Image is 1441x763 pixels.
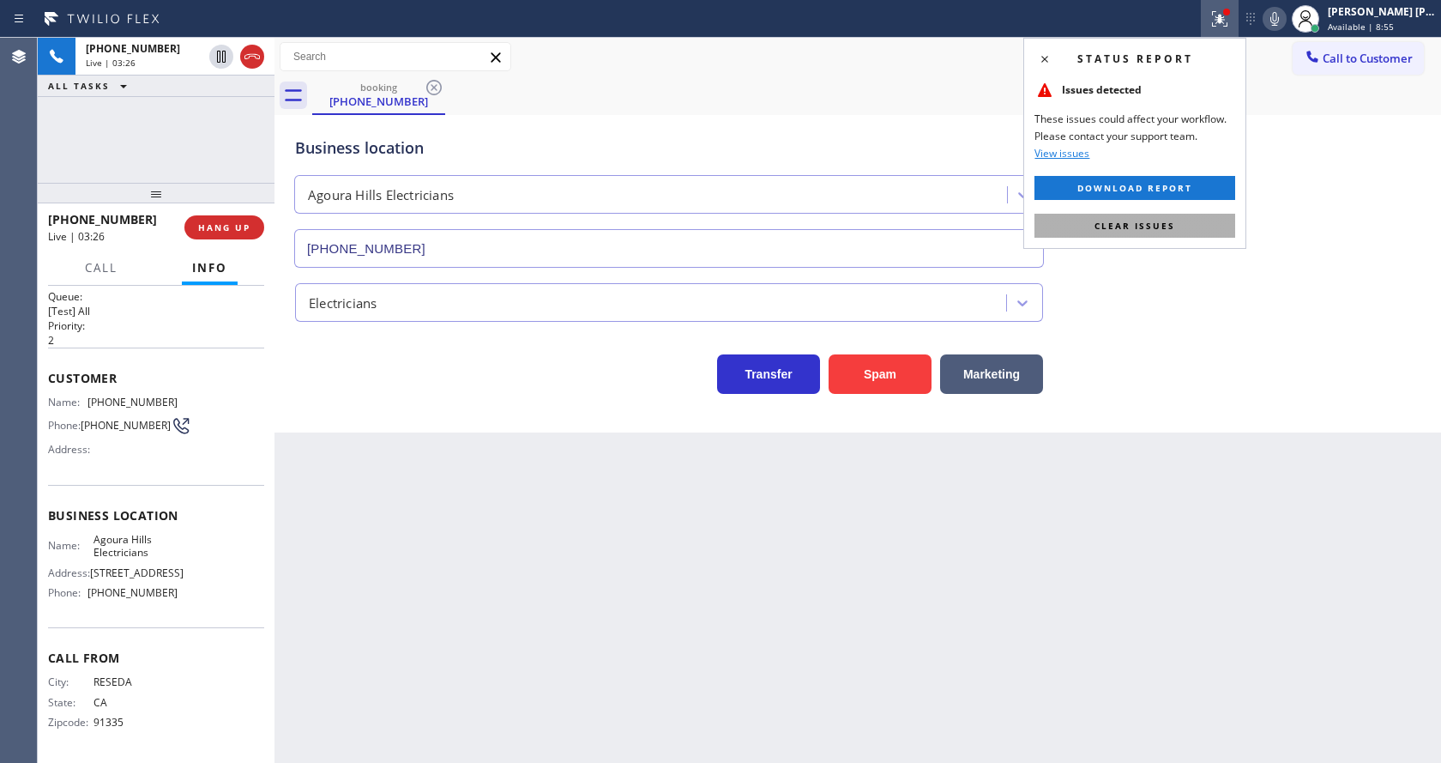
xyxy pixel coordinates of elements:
[93,533,178,560] span: Agoura Hills Electricians
[90,566,184,579] span: [STREET_ADDRESS]
[48,211,157,227] span: [PHONE_NUMBER]
[1293,42,1424,75] button: Call to Customer
[93,696,178,709] span: CA
[184,215,264,239] button: HANG UP
[309,293,377,312] div: Electricians
[940,354,1043,394] button: Marketing
[86,57,136,69] span: Live | 03:26
[280,43,510,70] input: Search
[48,396,87,409] span: Name:
[86,41,180,56] span: [PHONE_NUMBER]
[93,716,178,729] span: 91335
[48,229,105,244] span: Live | 03:26
[48,675,93,688] span: City:
[48,318,264,333] h2: Priority:
[48,443,93,456] span: Address:
[48,566,90,579] span: Address:
[209,45,233,69] button: Hold Customer
[1263,7,1287,31] button: Mute
[48,586,87,599] span: Phone:
[240,45,264,69] button: Hang up
[182,251,238,285] button: Info
[314,94,443,109] div: [PHONE_NUMBER]
[1328,21,1394,33] span: Available | 8:55
[48,80,110,92] span: ALL TASKS
[198,221,250,233] span: HANG UP
[314,81,443,94] div: booking
[48,304,264,318] p: [Test] All
[1323,51,1413,66] span: Call to Customer
[48,650,264,666] span: Call From
[48,696,93,709] span: State:
[1328,4,1436,19] div: [PERSON_NAME] [PERSON_NAME]
[75,251,128,285] button: Call
[38,76,144,96] button: ALL TASKS
[48,419,81,432] span: Phone:
[48,539,93,552] span: Name:
[829,354,932,394] button: Spam
[308,185,454,205] div: Agoura Hills Electricians
[48,333,264,348] p: 2
[48,716,93,729] span: Zipcode:
[87,396,178,409] span: [PHONE_NUMBER]
[85,260,118,276] span: Call
[295,136,1043,160] div: Business location
[81,419,171,432] span: [PHONE_NUMBER]
[314,76,443,113] div: (818) 300-6115
[48,289,264,304] h2: Queue:
[48,370,264,386] span: Customer
[48,507,264,524] span: Business location
[294,229,1044,268] input: Phone Number
[87,586,178,599] span: [PHONE_NUMBER]
[717,354,820,394] button: Transfer
[192,260,227,276] span: Info
[93,675,178,688] span: RESEDA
